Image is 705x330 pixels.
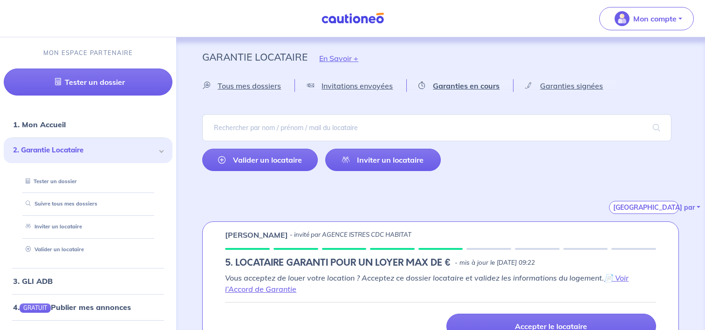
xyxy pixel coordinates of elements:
[15,174,161,189] div: Tester un dossier
[22,223,82,230] a: Inviter un locataire
[407,80,513,92] a: Garanties en cours
[22,246,84,253] a: Valider un locataire
[615,11,630,26] img: illu_account_valid_menu.svg
[225,257,656,268] div: state: RENTER-PROPERTY-IN-PROGRESS, Context: INELIGIBILITY,INELIGIBILITY
[15,219,161,234] div: Inviter un locataire
[22,200,97,207] a: Suivre tous mes dossiers
[218,81,281,90] span: Tous mes dossiers
[599,7,694,30] button: illu_account_valid_menu.svgMon compte
[4,298,172,316] div: 4.GRATUITPublier mes annonces
[225,273,629,294] em: Vous acceptez de louer votre location ? Acceptez ce dossier locataire et validez les informations...
[4,137,172,163] div: 2. Garantie Locataire
[513,80,616,92] a: Garanties signées
[13,302,131,312] a: 4.GRATUITPublier mes annonces
[225,257,451,268] h5: 5. LOCATAIRE GARANTI POUR UN LOYER MAX DE €
[540,81,603,90] span: Garanties signées
[4,69,172,96] a: Tester un dossier
[633,13,677,24] p: Mon compte
[308,45,370,72] button: En Savoir +
[609,201,679,214] button: [GEOGRAPHIC_DATA] par
[225,273,629,294] a: 📄 Voir l’Accord de Garantie
[433,81,500,90] span: Garanties en cours
[455,258,535,268] p: - mis à jour le [DATE] 09:22
[43,48,133,57] p: MON ESPACE PARTENAIRE
[13,120,66,129] a: 1. Mon Accueil
[202,114,671,141] input: Rechercher par nom / prénom / mail du locataire
[290,230,411,240] p: - invité par AGENCE ISTRES CDC HABITAT
[322,81,393,90] span: Invitations envoyées
[22,178,77,185] a: Tester un dossier
[642,115,671,141] span: search
[325,149,441,171] a: Inviter un locataire
[4,115,172,134] div: 1. Mon Accueil
[15,242,161,257] div: Valider un locataire
[13,145,156,156] span: 2. Garantie Locataire
[202,48,308,65] p: Garantie Locataire
[202,80,294,92] a: Tous mes dossiers
[4,272,172,290] div: 3. GLI ADB
[295,80,406,92] a: Invitations envoyées
[318,13,388,24] img: Cautioneo
[225,229,288,241] p: [PERSON_NAME]
[13,276,53,286] a: 3. GLI ADB
[15,196,161,212] div: Suivre tous mes dossiers
[202,149,318,171] a: Valider un locataire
